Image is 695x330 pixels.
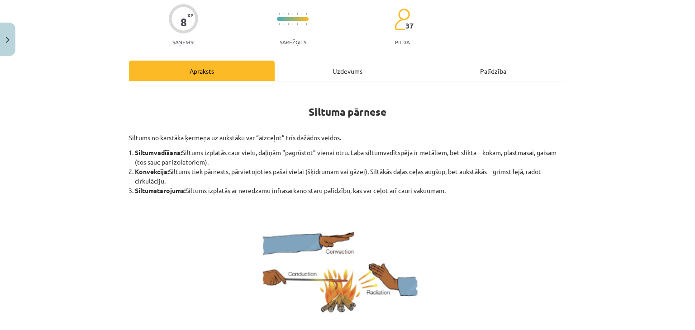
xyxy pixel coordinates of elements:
div: Uzdevums [275,61,420,81]
strong: Siltuma pārnese [309,105,386,118]
span: 37 [405,22,414,30]
img: icon-short-line-57e1e144782c952c97e751825c79c345078a6d821885a25fce030b3d8c18986b.svg [297,23,298,25]
p: Sarežģīts [280,39,306,45]
li: Siltums izplatās ar neredzamu infrasarkano staru palīdzību, kas var ceļot arī cauri vakuumam. [135,186,566,195]
p: Siltums no karstāka ķermeņa uz aukstāku var “aizceļot” trīs dažādos veidos. [129,133,566,142]
b: Konvekcija: [135,167,169,175]
img: icon-short-line-57e1e144782c952c97e751825c79c345078a6d821885a25fce030b3d8c18986b.svg [283,23,284,25]
img: icon-short-line-57e1e144782c952c97e751825c79c345078a6d821885a25fce030b3d8c18986b.svg [301,13,302,15]
img: icon-short-line-57e1e144782c952c97e751825c79c345078a6d821885a25fce030b3d8c18986b.svg [279,23,280,25]
img: icon-short-line-57e1e144782c952c97e751825c79c345078a6d821885a25fce030b3d8c18986b.svg [292,13,293,15]
div: 8 [181,16,187,28]
img: icon-short-line-57e1e144782c952c97e751825c79c345078a6d821885a25fce030b3d8c18986b.svg [283,13,284,15]
div: Apraksts [129,61,275,81]
img: icon-short-line-57e1e144782c952c97e751825c79c345078a6d821885a25fce030b3d8c18986b.svg [288,13,289,15]
li: Siltums tiek pārnests, pārvietojoties pašai vielai (šķidrumam vai gāzei). Siltākās daļas ceļas au... [135,167,566,186]
img: icon-short-line-57e1e144782c952c97e751825c79c345078a6d821885a25fce030b3d8c18986b.svg [306,13,307,15]
b: Siltumstarojums: [135,186,186,194]
div: Palīdzība [420,61,566,81]
p: pilda [395,39,409,45]
img: icon-short-line-57e1e144782c952c97e751825c79c345078a6d821885a25fce030b3d8c18986b.svg [292,23,293,25]
li: Siltums izplatās caur vielu, daļiņām “pagrūstot” vienai otru. Laba siltumvadītspēja ir metāliem, ... [135,148,566,167]
img: icon-short-line-57e1e144782c952c97e751825c79c345078a6d821885a25fce030b3d8c18986b.svg [279,13,280,15]
img: icon-short-line-57e1e144782c952c97e751825c79c345078a6d821885a25fce030b3d8c18986b.svg [288,23,289,25]
img: icon-close-lesson-0947bae3869378f0d4975bcd49f059093ad1ed9edebbc8119c70593378902aed.svg [6,37,10,43]
b: Siltumvadīšana: [135,148,182,156]
p: Saņemsi [169,39,198,45]
span: XP [187,13,193,18]
img: icon-short-line-57e1e144782c952c97e751825c79c345078a6d821885a25fce030b3d8c18986b.svg [297,13,298,15]
img: icon-short-line-57e1e144782c952c97e751825c79c345078a6d821885a25fce030b3d8c18986b.svg [306,23,307,25]
img: icon-short-line-57e1e144782c952c97e751825c79c345078a6d821885a25fce030b3d8c18986b.svg [301,23,302,25]
img: students-c634bb4e5e11cddfef0936a35e636f08e4e9abd3cc4e673bd6f9a4125e45ecb1.svg [394,8,410,31]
